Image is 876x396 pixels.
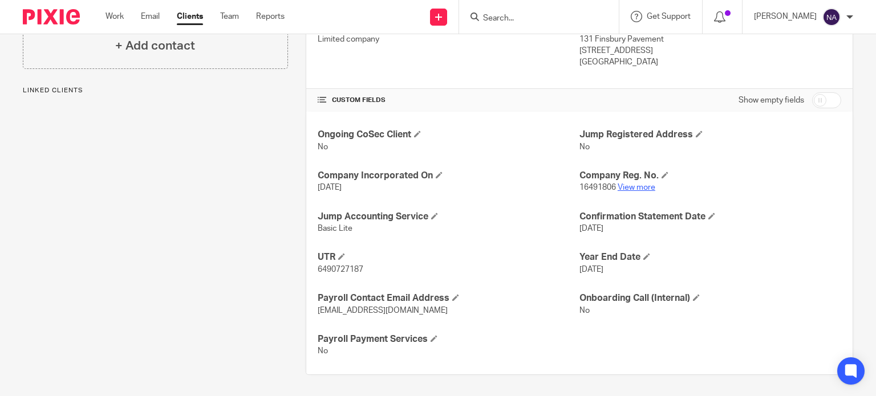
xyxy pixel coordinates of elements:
p: [GEOGRAPHIC_DATA] [579,56,841,68]
span: [DATE] [579,266,603,273]
span: Get Support [647,13,691,21]
p: 131 Finsbury Pavement [579,34,841,45]
span: No [318,143,328,151]
h4: Onboarding Call (Internal) [579,292,841,304]
h4: UTR [318,251,579,263]
span: 6490727187 [318,266,363,273]
span: No [318,347,328,355]
a: Team [220,11,239,22]
h4: Jump Registered Address [579,129,841,141]
span: 16491806 [579,183,616,191]
h4: Ongoing CoSec Client [318,129,579,141]
a: Reports [256,11,285,22]
h4: Confirmation Statement Date [579,211,841,223]
span: [DATE] [318,183,342,191]
h4: CUSTOM FIELDS [318,96,579,105]
h4: Company Reg. No. [579,170,841,182]
h4: Company Incorporated On [318,170,579,182]
a: Email [141,11,160,22]
a: Work [106,11,124,22]
img: svg%3E [822,8,841,26]
span: No [579,307,590,315]
label: Show empty fields [739,95,804,106]
span: [DATE] [579,224,603,232]
a: View more [618,183,655,191]
p: Linked clients [23,86,288,95]
span: Basic Lite [318,224,352,232]
span: [EMAIL_ADDRESS][DOMAIN_NAME] [318,307,448,315]
h4: Payroll Payment Services [318,333,579,345]
a: Clients [177,11,203,22]
h4: Year End Date [579,251,841,263]
h4: + Add contact [115,37,195,55]
p: Limited company [318,34,579,45]
p: [STREET_ADDRESS] [579,45,841,56]
p: [PERSON_NAME] [754,11,817,22]
h4: Jump Accounting Service [318,211,579,223]
img: Pixie [23,9,80,25]
h4: Payroll Contact Email Address [318,292,579,304]
input: Search [482,14,585,24]
span: No [579,143,590,151]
